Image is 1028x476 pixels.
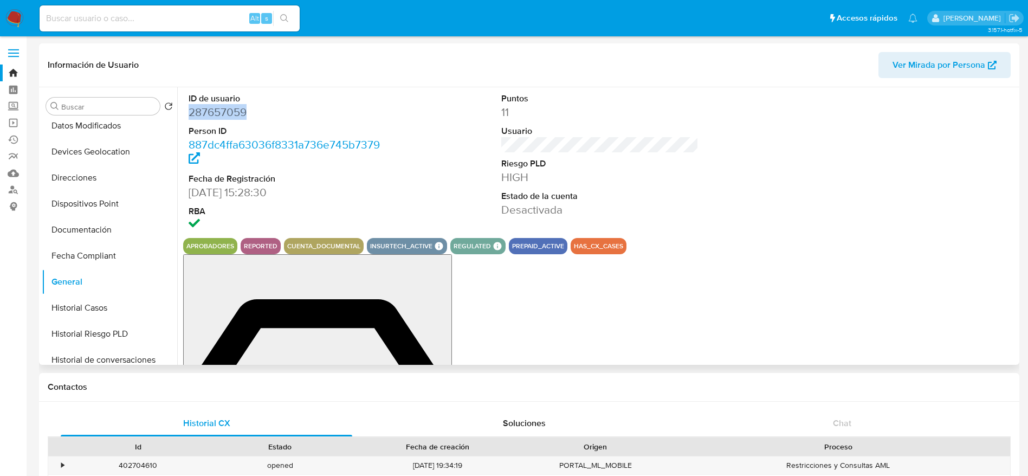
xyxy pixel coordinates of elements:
button: prepaid_active [512,244,564,248]
button: cuenta_documental [287,244,360,248]
div: Proceso [674,441,1003,452]
span: s [265,13,268,23]
button: Historial Casos [42,295,177,321]
button: reported [244,244,277,248]
a: Notificaciones [908,14,917,23]
button: has_cx_cases [574,244,623,248]
dt: Estado de la cuenta [501,190,699,202]
div: Id [75,441,202,452]
h1: Información de Usuario [48,60,139,70]
dd: [DATE] 15:28:30 [189,185,386,200]
button: search-icon [273,11,295,26]
span: Accesos rápidos [837,12,897,24]
span: Chat [833,417,851,429]
div: PORTAL_ML_MOBILE [525,456,667,474]
button: Fecha Compliant [42,243,177,269]
div: 402704610 [67,456,209,474]
button: Devices Geolocation [42,139,177,165]
div: Restricciones y Consultas AML [667,456,1010,474]
button: Ver Mirada por Persona [878,52,1011,78]
button: regulated [454,244,491,248]
dd: Desactivada [501,202,699,217]
span: Alt [250,13,259,23]
button: Volver al orden por defecto [164,102,173,114]
div: Origen [532,441,659,452]
button: General [42,269,177,295]
span: Historial CX [183,417,230,429]
dt: Usuario [501,125,699,137]
div: Fecha de creación [359,441,517,452]
span: Ver Mirada por Persona [893,52,985,78]
h1: Contactos [48,382,1011,393]
dt: Person ID [189,125,386,137]
dd: 11 [501,105,699,120]
dt: Riesgo PLD [501,158,699,170]
span: Soluciones [503,417,546,429]
a: Salir [1008,12,1020,24]
dd: HIGH [501,170,699,185]
dt: ID de usuario [189,93,386,105]
dt: RBA [189,205,386,217]
button: Buscar [50,102,59,111]
button: Historial Riesgo PLD [42,321,177,347]
button: Documentación [42,217,177,243]
div: [DATE] 19:34:19 [351,456,525,474]
dt: Puntos [501,93,699,105]
a: 887dc4ffa63036f8331a736e745b7379 [189,137,380,168]
button: Historial de conversaciones [42,347,177,373]
button: Dispositivos Point [42,191,177,217]
button: insurtech_active [370,244,432,248]
div: opened [209,456,351,474]
div: Estado [217,441,344,452]
dd: 287657059 [189,105,386,120]
input: Buscar [61,102,156,112]
button: Direcciones [42,165,177,191]
div: • [61,460,64,471]
button: Datos Modificados [42,113,177,139]
p: elaine.mcfarlane@mercadolibre.com [943,13,1005,23]
input: Buscar usuario o caso... [40,11,300,25]
button: Aprobadores [186,244,234,248]
dt: Fecha de Registración [189,173,386,185]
